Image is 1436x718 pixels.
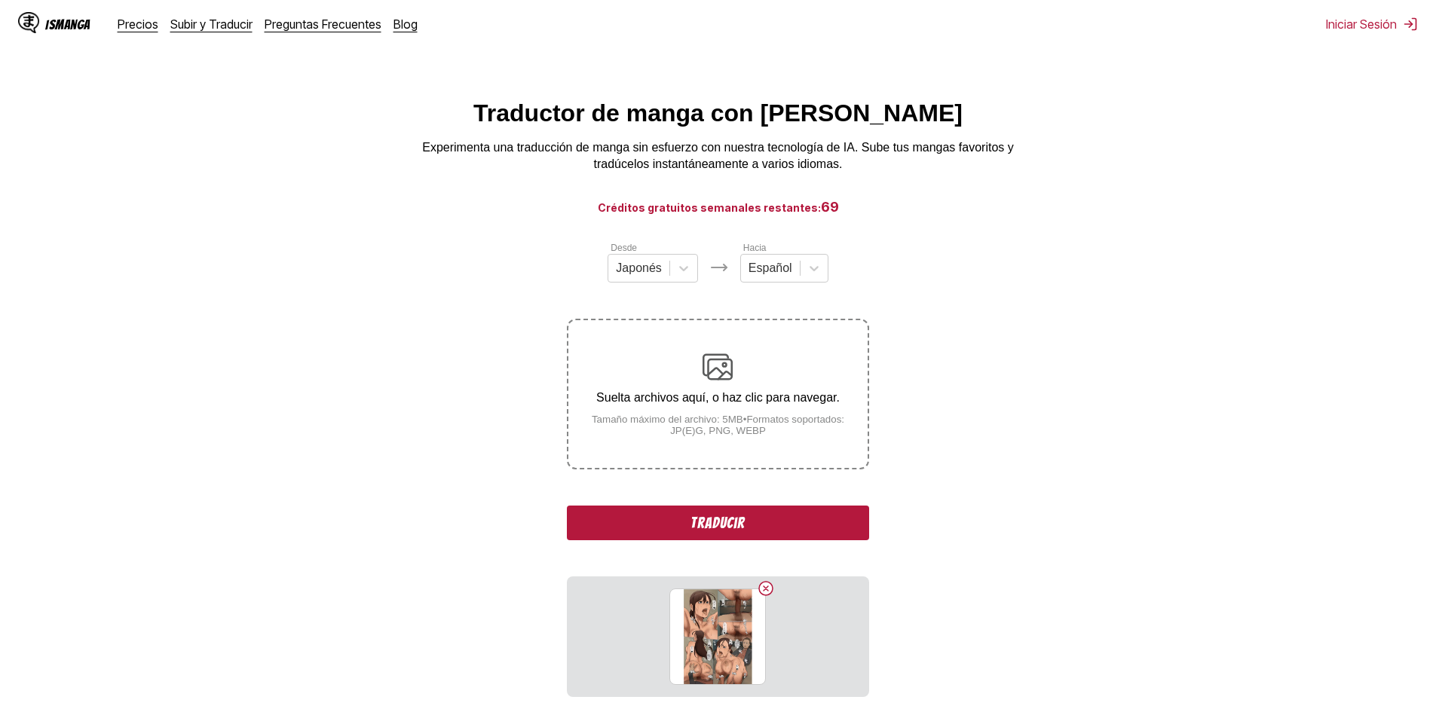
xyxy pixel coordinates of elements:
button: Iniciar Sesión [1326,17,1418,32]
div: IsManga [45,17,90,32]
a: IsManga LogoIsManga [18,12,118,36]
button: Traducir [567,506,868,540]
span: 69 [821,199,839,215]
small: Tamaño máximo del archivo: 5MB • Formatos soportados: JP(E)G, PNG, WEBP [568,414,867,436]
h1: Traductor de manga con [PERSON_NAME] [473,99,963,127]
img: Languages icon [710,258,728,277]
img: Sign out [1403,17,1418,32]
button: Delete image [757,579,775,597]
a: Subir y Traducir [170,17,253,32]
p: Experimenta una traducción de manga sin esfuerzo con nuestra tecnología de IA. Sube tus mangas fa... [417,139,1020,173]
img: IsManga Logo [18,12,39,33]
label: Hacia [743,243,767,253]
p: Suelta archivos aquí, o haz clic para navegar. [568,391,867,405]
a: Preguntas Frecuentes [265,17,381,32]
label: Desde [611,243,637,253]
h3: Créditos gratuitos semanales restantes: [36,197,1400,216]
a: Blog [393,17,418,32]
a: Precios [118,17,158,32]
